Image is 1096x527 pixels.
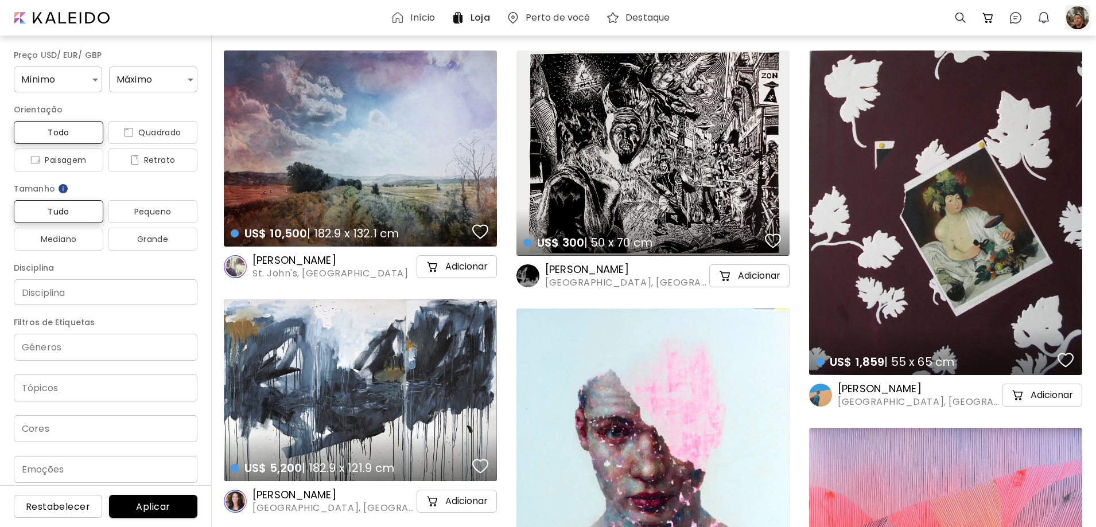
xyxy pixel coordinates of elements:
[738,270,780,282] h5: Adicionar
[816,354,1054,369] h4: | 55 x 65 cm
[252,502,414,514] span: [GEOGRAPHIC_DATA], [GEOGRAPHIC_DATA]
[224,253,497,280] a: [PERSON_NAME]St. John's, [GEOGRAPHIC_DATA]cart-iconAdicionar
[117,153,188,167] span: Retrato
[709,264,790,287] button: cart-iconAdicionar
[108,149,197,171] button: iconRetrato
[1037,11,1051,25] img: bellIcon
[108,228,197,251] button: Grande
[830,354,884,370] span: US$ 1,859
[545,263,707,276] h6: [PERSON_NAME]
[117,205,188,218] span: Pequeno
[537,235,584,251] span: US$ 300
[252,267,408,280] span: St. John's, [GEOGRAPHIC_DATA]
[224,50,497,247] a: US$ 10,500| 182.9 x 132.1 cmfavoriteshttps://cdn.kaleido.art/CDN/Artwork/169389/Primary/medium.we...
[1011,388,1025,402] img: cart-icon
[117,126,188,139] span: Quadrado
[14,182,197,196] h6: Tamanho
[506,11,595,25] a: Perto de você
[1009,11,1023,25] img: chatIcon
[118,501,188,513] span: Aplicar
[244,225,307,241] span: US$ 10,500
[23,153,94,167] span: Paisagem
[231,226,469,241] h4: | 182.9 x 132.1 cm
[426,494,440,508] img: cart-icon
[109,67,197,92] div: Máximo
[762,229,784,252] button: favorites
[451,11,494,25] a: Loja
[471,13,489,22] h6: Loja
[1034,8,1054,28] button: bellIcon
[14,495,102,518] button: Restabelecer
[124,128,134,137] img: icon
[14,103,197,116] h6: Orientação
[445,495,488,507] h5: Adicionar
[14,200,103,223] button: Tudo
[838,382,1000,396] h6: [PERSON_NAME]
[410,13,435,22] h6: Início
[426,260,440,274] img: cart-icon
[417,490,497,513] button: cart-iconAdicionar
[469,220,491,243] button: favorites
[130,155,139,165] img: icon
[231,460,469,475] h4: | 182.9 x 121.9 cm
[417,255,497,278] button: cart-iconAdicionar
[23,205,94,218] span: Tudo
[981,11,995,25] img: cart
[224,299,497,481] a: US$ 5,200| 182.9 x 121.9 cmfavoriteshttps://cdn.kaleido.art/CDN/Artwork/174515/Primary/medium.web...
[252,253,408,267] h6: [PERSON_NAME]
[23,501,93,513] span: Restabelecer
[516,50,790,256] a: US$ 300| 50 x 70 cmfavoriteshttps://cdn.kaleido.art/CDN/Artwork/171422/Primary/medium.webp?update...
[516,263,790,289] a: [PERSON_NAME][GEOGRAPHIC_DATA], [GEOGRAPHIC_DATA]cart-iconAdicionar
[244,460,302,476] span: US$ 5,200
[14,228,103,251] button: Mediano
[14,149,103,171] button: iconPaisagem
[14,121,103,144] button: Todo
[1031,389,1073,401] h5: Adicionar
[606,11,674,25] a: Destaque
[625,13,670,22] h6: Destaque
[14,48,197,62] h6: Preço USD/ EUR/ GBP
[57,183,69,194] img: info
[809,382,1082,408] a: [PERSON_NAME][GEOGRAPHIC_DATA], [GEOGRAPHIC_DATA]cart-iconAdicionar
[14,261,197,275] h6: Disciplina
[526,13,590,22] h6: Perto de você
[108,121,197,144] button: iconQuadrado
[445,261,488,272] h5: Adicionar
[1002,384,1082,407] button: cart-iconAdicionar
[252,488,414,502] h6: [PERSON_NAME]
[523,235,761,250] h4: | 50 x 70 cm
[23,232,94,246] span: Mediano
[838,396,1000,408] span: [GEOGRAPHIC_DATA], [GEOGRAPHIC_DATA]
[108,200,197,223] button: Pequeno
[1055,349,1076,372] button: favorites
[809,50,1082,375] a: US$ 1,859| 55 x 65 cmfavoriteshttps://cdn.kaleido.art/CDN/Artwork/169475/Primary/medium.webp?upda...
[224,488,497,514] a: [PERSON_NAME][GEOGRAPHIC_DATA], [GEOGRAPHIC_DATA]cart-iconAdicionar
[545,276,707,289] span: [GEOGRAPHIC_DATA], [GEOGRAPHIC_DATA]
[14,67,102,92] div: Mínimo
[23,126,94,139] span: Todo
[30,155,40,165] img: icon
[718,269,732,283] img: cart-icon
[391,11,440,25] a: Início
[109,495,197,518] button: Aplicar
[14,315,197,329] h6: Filtros de Etiquetas
[117,232,188,246] span: Grande
[469,455,491,478] button: favorites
